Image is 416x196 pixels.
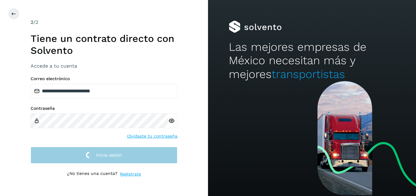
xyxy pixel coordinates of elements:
[31,106,177,111] label: Contraseña
[272,68,345,81] span: transportistas
[96,153,122,157] span: Inicia sesión
[120,171,141,177] a: Regístrate
[31,147,177,164] button: Inicia sesión
[31,19,177,26] div: /2
[229,40,395,81] h2: Las mejores empresas de México necesitan más y mejores
[67,171,117,177] p: ¿No tienes una cuenta?
[31,76,177,81] label: Correo electrónico
[127,133,177,139] a: Olvidaste tu contraseña
[31,63,177,69] h3: Accede a tu cuenta
[31,19,33,25] span: 2
[31,33,177,56] h1: Tiene un contrato directo con Solvento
